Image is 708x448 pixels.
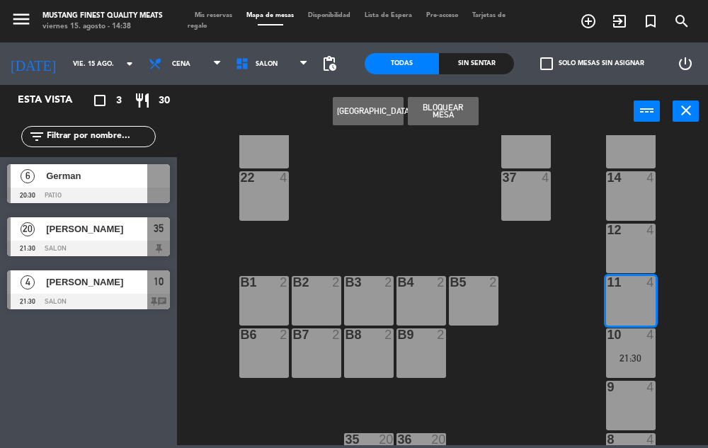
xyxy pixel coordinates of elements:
[7,92,102,109] div: Esta vista
[11,8,32,30] i: menu
[46,168,147,183] span: German
[646,433,655,446] div: 4
[46,222,147,236] span: [PERSON_NAME]
[639,102,656,119] i: power_input
[42,11,163,21] div: Mustang Finest Quality Meats
[678,102,695,119] i: close
[607,224,608,236] div: 12
[154,220,164,237] span: 35
[634,100,660,122] button: power_input
[28,128,45,145] i: filter_list
[46,275,147,289] span: [PERSON_NAME]
[646,171,655,184] div: 4
[646,381,655,394] div: 4
[45,129,155,144] input: Filtrar por nombre...
[542,171,550,184] div: 4
[450,276,451,289] div: B5
[437,328,445,341] div: 2
[239,12,301,18] span: Mapa de mesas
[365,53,439,74] div: Todas
[642,13,659,30] i: turned_in_not
[677,55,694,72] i: power_settings_new
[439,53,513,74] div: Sin sentar
[673,100,699,122] button: close
[333,97,404,125] button: [GEOGRAPHIC_DATA]
[607,381,608,394] div: 9
[606,353,656,363] div: 21:30
[437,276,445,289] div: 2
[540,57,644,70] label: Solo mesas sin asignar
[540,57,553,70] span: check_box_outline_blank
[134,92,151,109] i: restaurant
[116,93,122,109] span: 3
[646,328,655,341] div: 4
[489,276,498,289] div: 2
[42,21,163,32] div: viernes 15. agosto - 14:38
[256,60,278,68] span: SALON
[332,328,341,341] div: 2
[293,276,294,289] div: B2
[398,276,399,289] div: B4
[121,55,138,72] i: arrow_drop_down
[154,273,164,290] span: 10
[188,12,239,18] span: Mis reservas
[280,276,288,289] div: 2
[301,12,358,18] span: Disponibilidad
[607,328,608,341] div: 10
[607,276,608,289] div: 11
[419,12,465,18] span: Pre-acceso
[673,13,690,30] i: search
[398,328,399,341] div: B9
[398,433,399,446] div: 36
[21,275,35,289] span: 4
[611,13,628,30] i: exit_to_app
[172,60,190,68] span: Cena
[358,12,419,18] span: Lista de Espera
[159,93,170,109] span: 30
[293,328,294,341] div: B7
[11,8,32,34] button: menu
[607,433,608,446] div: 8
[21,169,35,183] span: 6
[280,328,288,341] div: 2
[21,222,35,236] span: 20
[431,433,445,446] div: 20
[580,13,597,30] i: add_circle_outline
[646,224,655,236] div: 4
[646,276,655,289] div: 4
[408,97,479,125] button: Bloquear Mesa
[280,171,288,184] div: 4
[91,92,108,109] i: crop_square
[384,328,393,341] div: 2
[332,276,341,289] div: 2
[379,433,393,446] div: 20
[607,171,608,184] div: 14
[321,55,338,72] span: pending_actions
[384,276,393,289] div: 2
